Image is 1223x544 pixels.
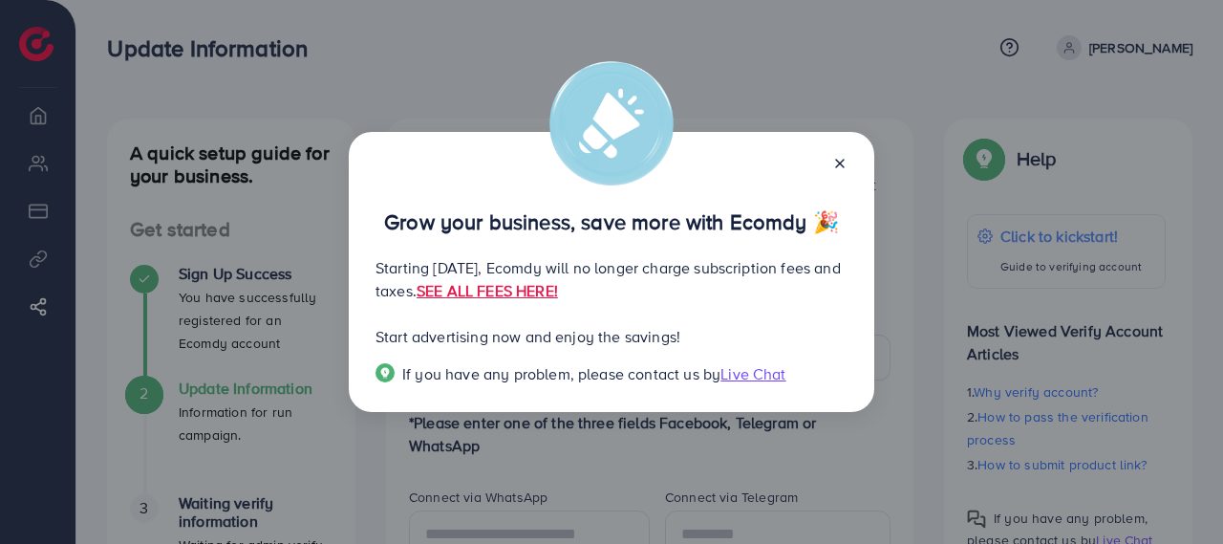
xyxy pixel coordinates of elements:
[375,256,848,302] p: Starting [DATE], Ecomdy will no longer charge subscription fees and taxes.
[549,61,674,185] img: alert
[402,363,720,384] span: If you have any problem, please contact us by
[375,363,395,382] img: Popup guide
[375,210,848,233] p: Grow your business, save more with Ecomdy 🎉
[417,280,558,301] a: SEE ALL FEES HERE!
[720,363,785,384] span: Live Chat
[375,325,848,348] p: Start advertising now and enjoy the savings!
